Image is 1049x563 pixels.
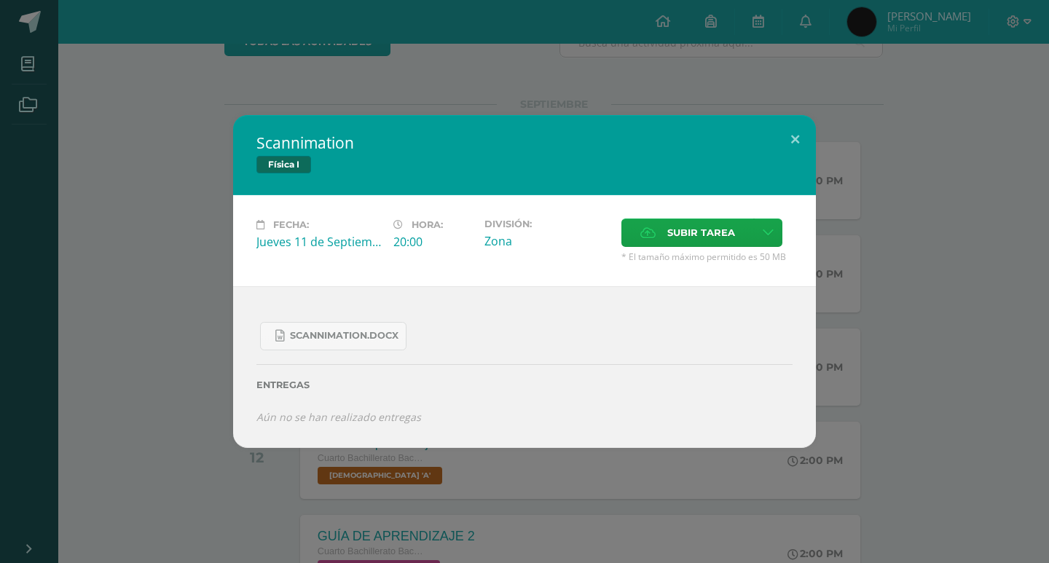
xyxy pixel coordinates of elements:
[774,115,816,165] button: Close (Esc)
[256,234,382,250] div: Jueves 11 de Septiembre
[256,156,311,173] span: Física I
[412,219,443,230] span: Hora:
[667,219,735,246] span: Subir tarea
[273,219,309,230] span: Fecha:
[393,234,473,250] div: 20:00
[256,410,421,424] i: Aún no se han realizado entregas
[256,133,793,153] h2: Scannimation
[621,251,793,263] span: * El tamaño máximo permitido es 50 MB
[484,218,610,229] label: División:
[290,330,398,342] span: Scannimation.docx
[260,322,406,350] a: Scannimation.docx
[256,379,793,390] label: Entregas
[484,233,610,249] div: Zona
